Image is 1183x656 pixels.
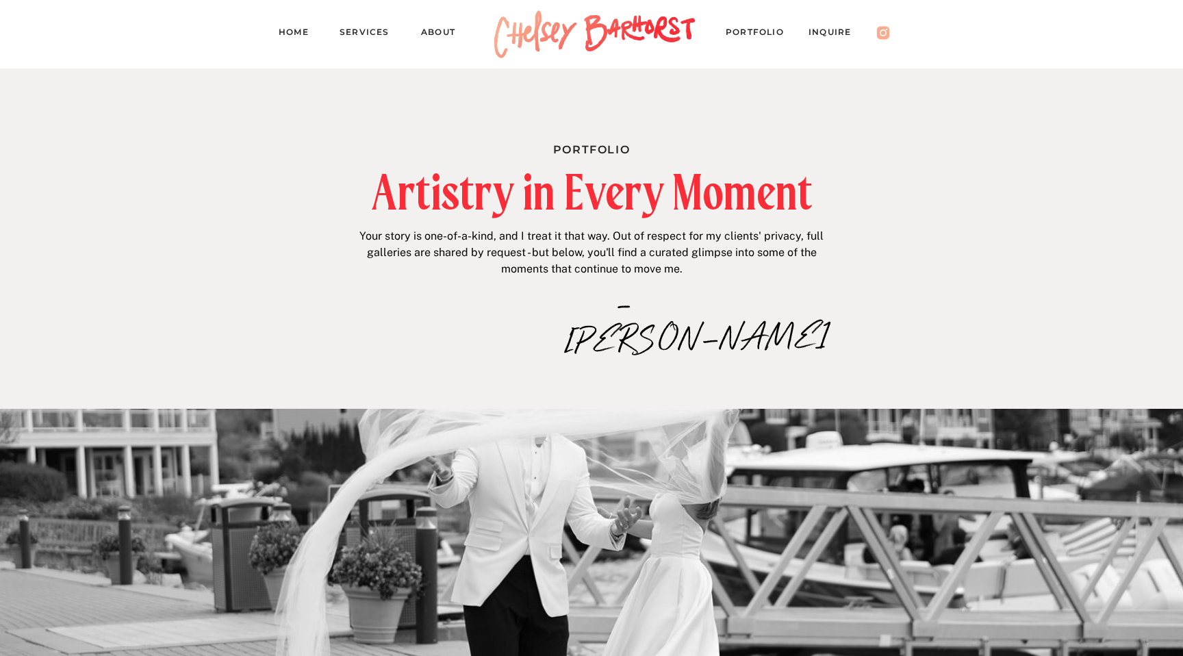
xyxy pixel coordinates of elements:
[421,25,468,44] a: About
[565,289,685,318] p: –[PERSON_NAME]
[446,140,737,155] h1: Portfolio
[279,25,320,44] a: Home
[355,228,828,281] p: Your story is one-of-a-kind, and I treat it that way. Out of respect for my clients' privacy, ful...
[726,25,797,44] a: PORTFOLIO
[298,168,885,216] h2: Artistry in Every Moment
[809,25,865,44] a: Inquire
[340,25,401,44] a: Services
